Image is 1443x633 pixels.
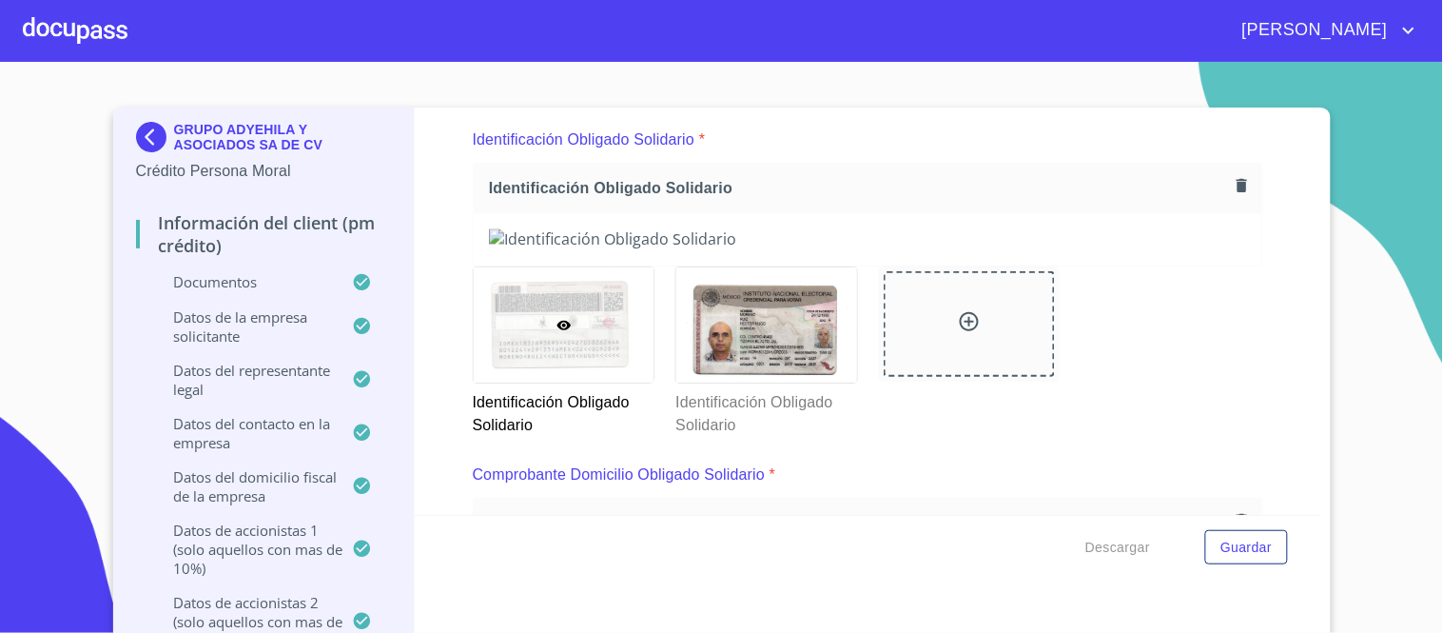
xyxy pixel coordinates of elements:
[489,179,1229,199] span: Identificación Obligado Solidario
[1220,536,1272,560] span: Guardar
[1078,530,1158,565] button: Descargar
[489,229,1247,250] img: Identificación Obligado Solidario
[676,267,857,383] img: Identificación Obligado Solidario
[473,129,695,151] p: Identificación Obligado Solidario
[675,384,856,437] p: Identificación Obligado Solidario
[489,514,1229,534] span: Comprobante Domicilio Obligado Solidario
[473,384,653,437] p: Identificación Obligado Solidario
[136,361,353,399] p: Datos del representante legal
[136,122,392,160] div: GRUPO ADYEHILA Y ASOCIADOS SA DE CV
[1228,15,1420,46] button: account of current user
[136,160,392,183] p: Crédito Persona Moral
[1205,530,1287,565] button: Guardar
[136,272,353,291] p: Documentos
[136,307,353,346] p: Datos de la empresa solicitante
[136,414,353,452] p: Datos del contacto en la empresa
[1085,536,1150,560] span: Descargar
[136,521,353,578] p: Datos de accionistas 1 (solo aquellos con mas de 10%)
[136,211,392,257] p: Información del Client (PM crédito)
[136,467,353,505] p: Datos del domicilio fiscal de la empresa
[1228,15,1397,46] span: [PERSON_NAME]
[174,122,392,152] p: GRUPO ADYEHILA Y ASOCIADOS SA DE CV
[473,464,766,486] p: Comprobante Domicilio Obligado Solidario
[136,122,174,152] img: Docupass spot blue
